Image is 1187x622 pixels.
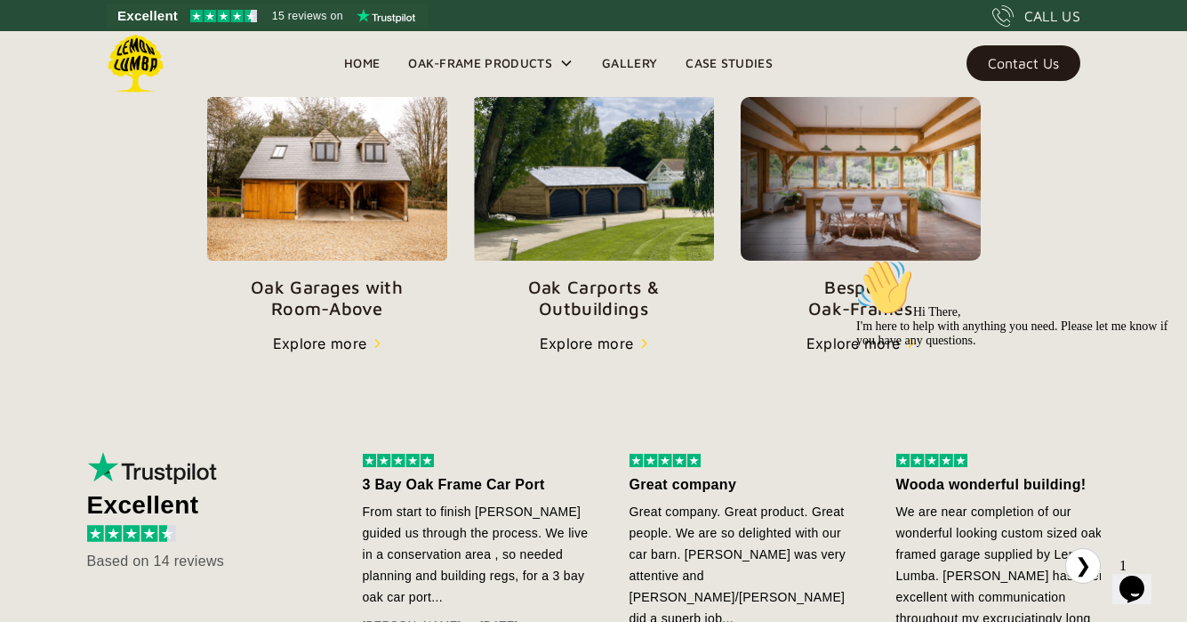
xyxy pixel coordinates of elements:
[207,97,447,320] a: Oak Garages withRoom-Above
[849,252,1169,542] iframe: chat widget
[671,50,787,77] a: Case Studies
[273,333,367,354] div: Explore more
[87,452,221,484] img: Trustpilot
[117,5,178,27] span: Excellent
[87,525,176,542] img: 4.5 stars
[806,333,901,354] div: Explore more
[992,5,1080,27] a: CALL US
[474,97,714,319] a: Oak Carports &Outbuildings
[330,50,394,77] a: Home
[806,333,915,354] a: Explore more
[408,53,552,74] div: Oak-Frame Products
[1112,551,1169,604] iframe: chat widget
[7,53,319,95] span: Hi There, I'm here to help with anything you need. Please let me know if you have any questions.
[7,7,64,64] img: :wave:
[363,474,594,496] div: 3 Bay Oak Frame Car Port
[630,454,701,467] img: 5 stars
[1024,5,1080,27] div: CALL US
[7,7,327,96] div: 👋Hi There,I'm here to help with anything you need. Please let me know if you have any questions.
[363,454,434,467] img: 5 stars
[357,9,415,23] img: Trustpilot logo
[394,31,588,95] div: Oak-Frame Products
[474,277,714,319] p: Oak Carports & Outbuildings
[741,277,981,319] p: Bespoke Oak-Frames
[540,333,648,354] a: Explore more
[1065,548,1101,584] button: ❯
[988,57,1059,69] div: Contact Us
[588,50,671,77] a: Gallery
[966,45,1080,81] a: Contact Us
[87,495,309,516] div: Excellent
[207,277,447,319] p: Oak Garages with Room-Above
[190,10,257,22] img: Trustpilot 4.5 stars
[741,97,981,320] a: BespokeOak-Frames
[87,551,309,572] div: Based on 14 reviews
[272,5,343,27] span: 15 reviews on
[107,4,428,28] a: See Lemon Lumba reviews on Trustpilot
[273,333,381,354] a: Explore more
[540,333,634,354] div: Explore more
[363,501,594,608] div: From start to finish [PERSON_NAME] guided us through the process. We live in a conservation area ...
[630,474,861,496] div: Great company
